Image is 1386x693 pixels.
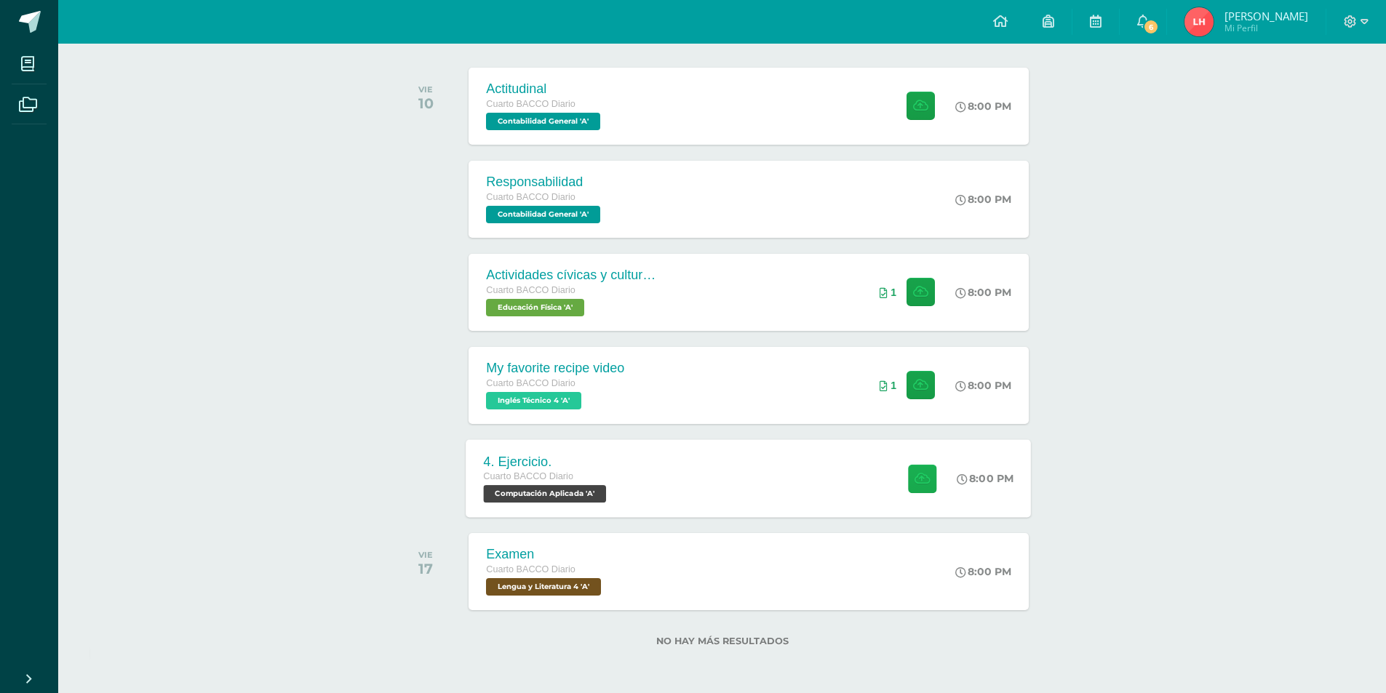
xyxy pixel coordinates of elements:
span: Lengua y Literatura 4 'A' [486,578,601,596]
span: Cuarto BACCO Diario [486,378,575,388]
span: Cuarto BACCO Diario [486,192,575,202]
div: Archivos entregados [880,287,896,298]
div: 8:00 PM [957,472,1014,485]
div: 8:00 PM [955,100,1011,113]
span: 1 [891,287,896,298]
span: 6 [1143,19,1159,35]
div: 8:00 PM [955,379,1011,392]
label: No hay más resultados [393,636,1051,646]
span: Computación Aplicada 'A' [484,485,607,502]
div: 8:00 PM [955,565,1011,578]
span: 1 [891,380,896,391]
div: Responsabilidad [486,175,604,190]
div: 8:00 PM [955,193,1011,206]
span: Educación Física 'A' [486,299,584,316]
div: Actitudinal [486,81,604,97]
div: 10 [418,95,434,112]
div: Examen [486,547,605,562]
span: Inglés Técnico 4 'A' [486,392,581,409]
span: Contabilidad General 'A' [486,113,600,130]
img: d3be3b715b3127813ee42c9359a33e3b.png [1184,7,1214,36]
div: Archivos entregados [880,380,896,391]
div: 17 [418,560,433,577]
div: VIE [418,550,433,560]
div: Actividades cívicas y culturales [486,268,661,283]
div: VIE [418,84,434,95]
span: Cuarto BACCO Diario [484,471,574,481]
span: Cuarto BACCO Diario [486,99,575,109]
span: Cuarto BACCO Diario [486,564,575,574]
span: Cuarto BACCO Diario [486,285,575,295]
div: 8:00 PM [955,286,1011,299]
span: Contabilidad General 'A' [486,206,600,223]
span: [PERSON_NAME] [1224,9,1308,23]
div: 4. Ejercicio. [484,454,610,469]
div: My favorite recipe video [486,361,624,376]
span: Mi Perfil [1224,22,1308,34]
